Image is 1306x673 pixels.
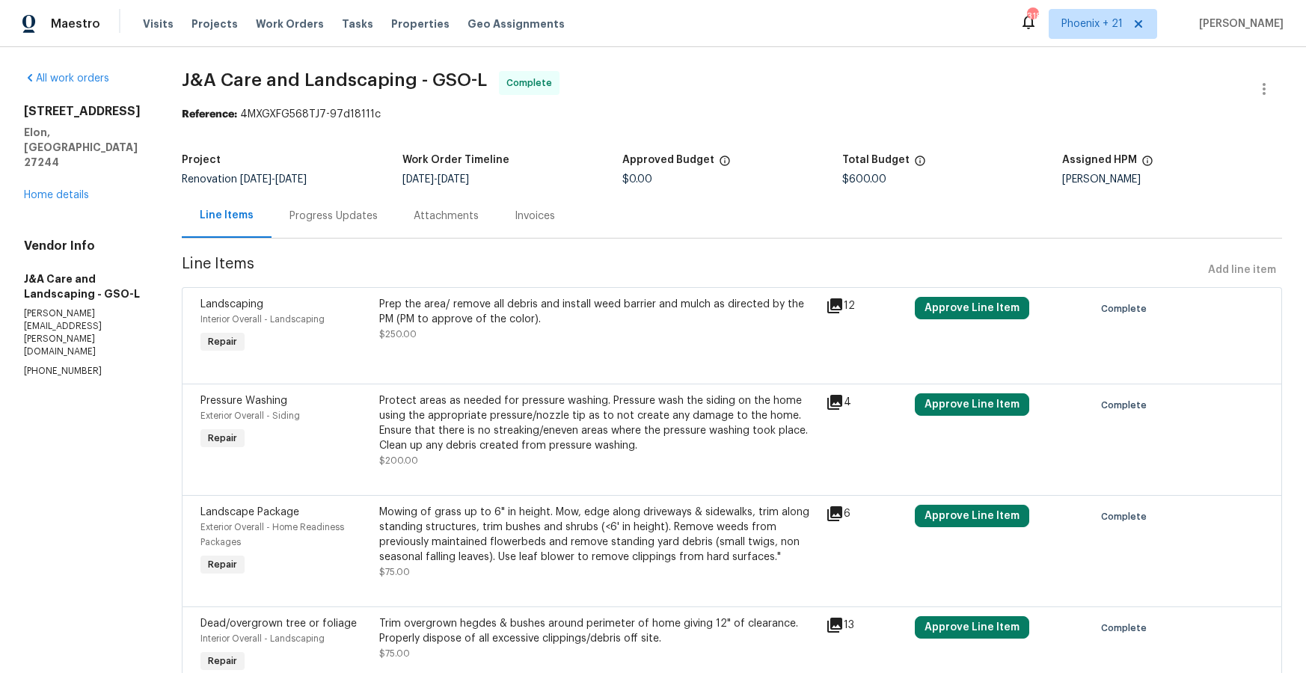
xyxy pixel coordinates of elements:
[402,174,469,185] span: -
[914,155,926,174] span: The total cost of line items that have been proposed by Opendoor. This sum includes line items th...
[200,396,287,406] span: Pressure Washing
[414,209,479,224] div: Attachments
[202,654,243,669] span: Repair
[1101,301,1153,316] span: Complete
[1062,155,1137,165] h5: Assigned HPM
[379,505,817,565] div: Mowing of grass up to 6" in height. Mow, edge along driveways & sidewalks, trim along standing st...
[200,507,299,517] span: Landscape Package
[275,174,307,185] span: [DATE]
[379,456,418,465] span: $200.00
[240,174,272,185] span: [DATE]
[1101,621,1153,636] span: Complete
[379,330,417,339] span: $250.00
[1101,509,1153,524] span: Complete
[467,16,565,31] span: Geo Assignments
[622,174,652,185] span: $0.00
[200,299,263,310] span: Landscaping
[51,16,100,31] span: Maestro
[182,256,1202,284] span: Line Items
[1061,16,1123,31] span: Phoenix + 21
[200,618,357,629] span: Dead/overgrown tree or foliage
[1101,398,1153,413] span: Complete
[202,557,243,572] span: Repair
[200,634,325,643] span: Interior Overall - Landscaping
[842,155,910,165] h5: Total Budget
[402,174,434,185] span: [DATE]
[379,649,410,658] span: $75.00
[182,107,1282,122] div: 4MXGXFG568TJ7-97d18111c
[182,174,307,185] span: Renovation
[182,109,237,120] b: Reference:
[182,71,487,89] span: J&A Care and Landscaping - GSO-L
[24,365,146,378] p: [PHONE_NUMBER]
[826,393,906,411] div: 4
[24,125,146,170] h5: Elon, [GEOGRAPHIC_DATA] 27244
[1027,9,1037,24] div: 318
[515,209,555,224] div: Invoices
[256,16,324,31] span: Work Orders
[24,307,146,359] p: [PERSON_NAME][EMAIL_ADDRESS][PERSON_NAME][DOMAIN_NAME]
[379,297,817,327] div: Prep the area/ remove all debris and install weed barrier and mulch as directed by the PM (PM to ...
[200,411,300,420] span: Exterior Overall - Siding
[826,505,906,523] div: 6
[622,155,714,165] h5: Approved Budget
[1141,155,1153,174] span: The hpm assigned to this work order.
[842,174,886,185] span: $600.00
[24,73,109,84] a: All work orders
[342,19,373,29] span: Tasks
[402,155,509,165] h5: Work Order Timeline
[826,297,906,315] div: 12
[915,393,1029,416] button: Approve Line Item
[915,297,1029,319] button: Approve Line Item
[379,616,817,646] div: Trim overgrown hegdes & bushes around perimeter of home giving 12" of clearance. Properly dispose...
[143,16,174,31] span: Visits
[379,393,817,453] div: Protect areas as needed for pressure washing. Pressure wash the siding on the home using the appr...
[200,523,344,547] span: Exterior Overall - Home Readiness Packages
[24,239,146,253] h4: Vendor Info
[1193,16,1284,31] span: [PERSON_NAME]
[719,155,731,174] span: The total cost of line items that have been approved by both Opendoor and the Trade Partner. This...
[506,76,558,90] span: Complete
[202,431,243,446] span: Repair
[24,271,146,301] h5: J&A Care and Landscaping - GSO-L
[200,315,325,324] span: Interior Overall - Landscaping
[24,190,89,200] a: Home details
[915,505,1029,527] button: Approve Line Item
[1062,174,1282,185] div: [PERSON_NAME]
[240,174,307,185] span: -
[379,568,410,577] span: $75.00
[202,334,243,349] span: Repair
[289,209,378,224] div: Progress Updates
[438,174,469,185] span: [DATE]
[826,616,906,634] div: 13
[24,104,146,119] h2: [STREET_ADDRESS]
[915,616,1029,639] button: Approve Line Item
[191,16,238,31] span: Projects
[200,208,254,223] div: Line Items
[391,16,450,31] span: Properties
[182,155,221,165] h5: Project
